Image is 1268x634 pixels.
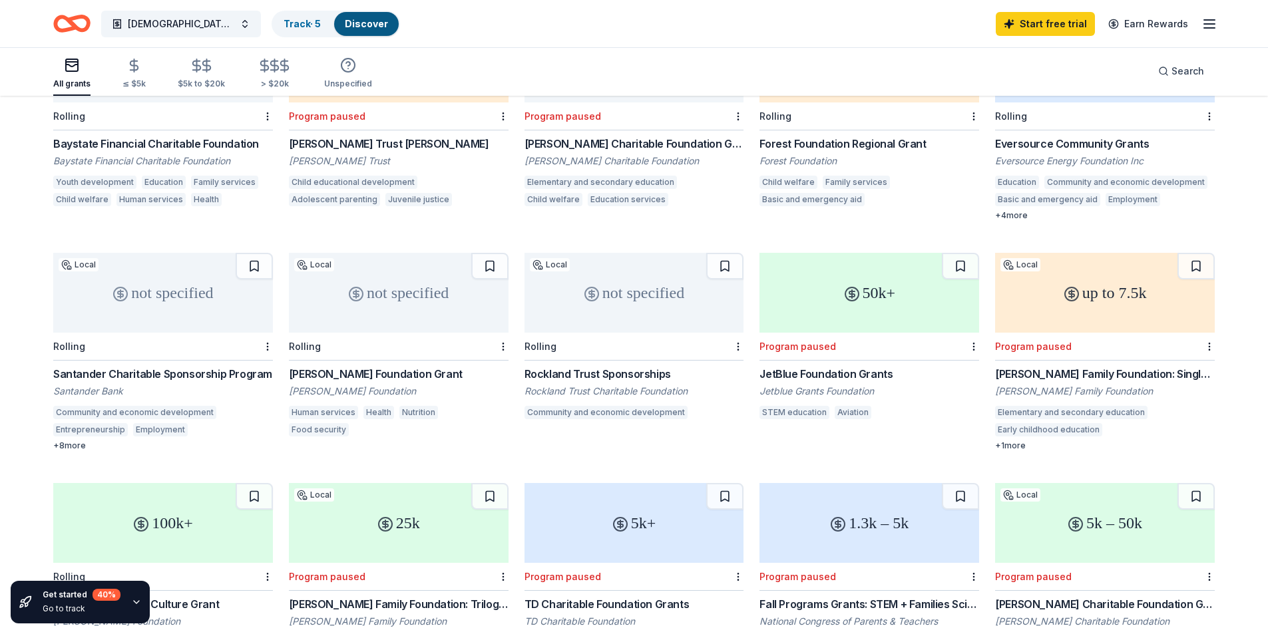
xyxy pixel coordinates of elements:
div: up to 7.5k [995,253,1215,333]
div: Program paused [525,571,601,582]
button: Track· 5Discover [272,11,400,37]
div: > $20k [257,79,292,89]
button: Search [1148,58,1215,84]
div: Program paused [995,571,1072,582]
div: Unspecified [324,79,372,89]
div: + 8 more [53,440,273,451]
div: Program paused [289,110,365,122]
div: Child welfare [759,176,817,189]
div: Basic and emergency aid [759,193,865,206]
div: [PERSON_NAME] Charitable Foundation Grant [995,596,1215,612]
span: [DEMOGRAPHIC_DATA] and [DATE] School Enhancement [128,16,234,32]
div: Entrepreneurship [53,423,128,436]
div: [PERSON_NAME] Family Foundation: Trilogy Grants [289,596,509,612]
div: Eversource Community Grants [995,136,1215,152]
div: Local [59,258,99,271]
div: All grants [53,79,91,89]
button: ≤ $5k [122,53,146,96]
a: 2k – 8kLocalRollingForest Foundation Regional GrantForest FoundationChild welfareFamily servicesB... [759,23,979,210]
a: Home [53,8,91,39]
div: [PERSON_NAME] Family Foundation [995,385,1215,398]
div: [PERSON_NAME] Family Foundation: Single Year Grants [995,366,1215,382]
div: Santander Bank [53,385,273,398]
a: Track· 5 [284,18,321,29]
div: Education services [588,193,668,206]
div: 5k+ [525,483,744,563]
a: 500 – 2.5kRollingEversource Community GrantsEversource Energy Foundation IncEducationCommunity an... [995,23,1215,221]
div: Rockland Trust Charitable Foundation [525,385,744,398]
div: TD Charitable Foundation [525,615,744,628]
div: Local [1000,488,1040,502]
div: [PERSON_NAME] Foundation [289,385,509,398]
div: Health [363,406,394,419]
div: Rolling [53,110,85,122]
div: Rockland Trust Sponsorships [525,366,744,382]
div: not specified [289,253,509,333]
div: + 1 more [995,440,1215,451]
button: [DEMOGRAPHIC_DATA] and [DATE] School Enhancement [101,11,261,37]
div: JetBlue Foundation Grants [759,366,979,382]
div: Family services [191,176,258,189]
div: Rolling [759,110,791,122]
div: Get started [43,589,120,601]
div: Employment [1106,193,1160,206]
div: Baystate Financial Charitable Foundation [53,154,273,168]
div: Human services [289,406,358,419]
div: [PERSON_NAME] Foundation Grant [289,366,509,382]
div: Program paused [995,341,1072,352]
div: 40 % [93,589,120,601]
div: TD Charitable Foundation Grants [525,596,744,612]
div: [PERSON_NAME] Charitable Foundation [525,154,744,168]
div: Local [294,488,334,502]
div: Child welfare [53,193,111,206]
div: Community and economic development [525,406,688,419]
a: not specifiedLocalRollingBaystate Financial Charitable FoundationBaystate Financial Charitable Fo... [53,23,273,210]
a: Earn Rewards [1100,12,1196,36]
div: Santander Charitable Sponsorship Program [53,366,273,382]
div: Education [995,176,1039,189]
div: Elementary and secondary education [525,176,677,189]
div: Program paused [759,341,836,352]
div: 100k+ [53,483,273,563]
div: Health [191,193,222,206]
div: not specified [53,253,273,333]
div: 5k – 50k [995,483,1215,563]
div: Child welfare [525,193,582,206]
div: Basic and emergency aid [995,193,1100,206]
div: Food security [289,423,349,436]
div: Baystate Financial Charitable Foundation [53,136,273,152]
div: Juvenile justice [385,193,452,206]
div: Human services [116,193,186,206]
a: Discover [345,18,388,29]
a: up to 7.5kLocalProgram paused[PERSON_NAME] Family Foundation: Single Year Grants[PERSON_NAME] Fam... [995,253,1215,451]
div: Fall Programs Grants: STEM + Families Science Festival [759,596,979,612]
a: not specifiedLocalRollingRockland Trust SponsorshipsRockland Trust Charitable FoundationCommunity... [525,253,744,423]
div: Rolling [289,341,321,352]
a: not specifiedLocalRolling[PERSON_NAME] Foundation Grant[PERSON_NAME] FoundationHuman servicesHeal... [289,253,509,440]
div: Out-of-school learning [1108,423,1204,436]
div: [PERSON_NAME] Charitable Foundation [995,615,1215,628]
button: Unspecified [324,52,372,96]
div: 50k+ [759,253,979,333]
div: 1.3k – 5k [759,483,979,563]
div: [PERSON_NAME] Trust [289,154,509,168]
div: Eversource Energy Foundation Inc [995,154,1215,168]
div: Adolescent parenting [289,193,380,206]
div: Education [142,176,186,189]
div: National Congress of Parents & Teachers [759,615,979,628]
div: Youth development [53,176,136,189]
div: Forest Foundation Regional Grant [759,136,979,152]
div: Local [294,258,334,271]
div: Rolling [53,341,85,352]
div: Program paused [525,110,601,122]
div: Elementary and secondary education [995,406,1148,419]
div: Go to track [43,603,120,614]
div: Local [1000,258,1040,271]
button: $5k to $20k [178,53,225,96]
a: 50k+Program pausedJetBlue Foundation GrantsJetblue Grants FoundationSTEM educationAviation [759,253,979,423]
a: Start free trial [996,12,1095,36]
div: Community and economic development [1044,176,1207,189]
div: + 4 more [995,210,1215,221]
div: Jetblue Grants Foundation [759,385,979,398]
span: Search [1171,63,1204,79]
